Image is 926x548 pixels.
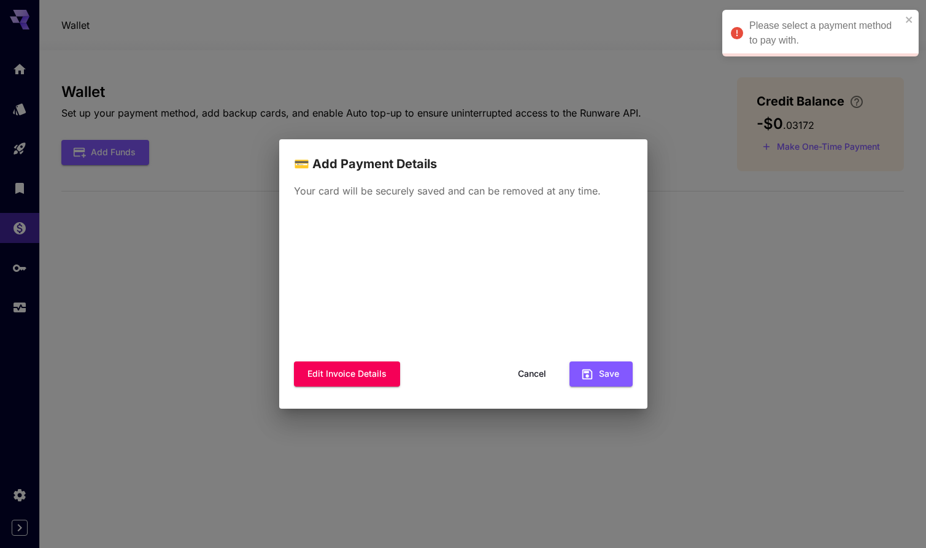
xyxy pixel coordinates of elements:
[291,210,635,354] iframe: Secure payment input frame
[279,139,647,174] h2: 💳 Add Payment Details
[569,361,633,387] button: Save
[749,18,901,48] div: Please select a payment method to pay with.
[294,183,633,198] p: Your card will be securely saved and can be removed at any time.
[905,15,914,25] button: close
[294,361,400,387] button: Edit invoice details
[504,361,560,387] button: Cancel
